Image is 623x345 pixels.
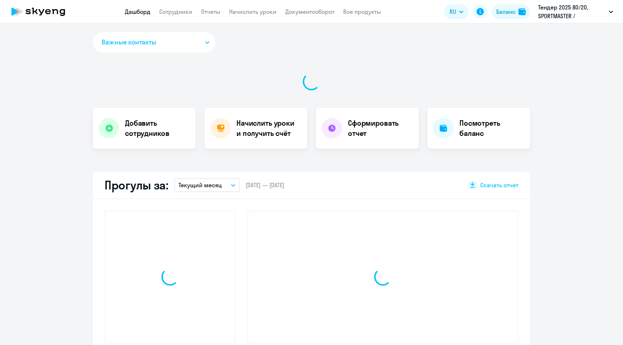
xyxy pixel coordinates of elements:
button: Балансbalance [492,4,530,19]
h4: Сформировать отчет [348,118,413,138]
button: Тендер 2025 80/20, SPORTMASTER / Спортмастер [534,3,617,20]
button: RU [444,4,469,19]
a: Отчеты [201,8,220,15]
a: Документооборот [285,8,334,15]
h4: Начислить уроки и получить счёт [236,118,300,138]
a: Сотрудники [159,8,192,15]
button: Важные контакты [93,32,215,52]
p: Текущий месяц [179,181,222,189]
p: Тендер 2025 80/20, SPORTMASTER / Спортмастер [538,3,606,20]
span: Важные контакты [102,38,156,47]
a: Дашборд [125,8,150,15]
img: balance [518,8,526,15]
span: Скачать отчет [480,181,518,189]
span: [DATE] — [DATE] [246,181,284,189]
a: Все продукты [343,8,381,15]
div: Баланс [496,7,516,16]
button: Текущий месяц [174,178,240,192]
h2: Прогулы за: [105,178,168,192]
span: RU [450,7,456,16]
h4: Посмотреть баланс [459,118,524,138]
a: Начислить уроки [229,8,277,15]
h4: Добавить сотрудников [125,118,190,138]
